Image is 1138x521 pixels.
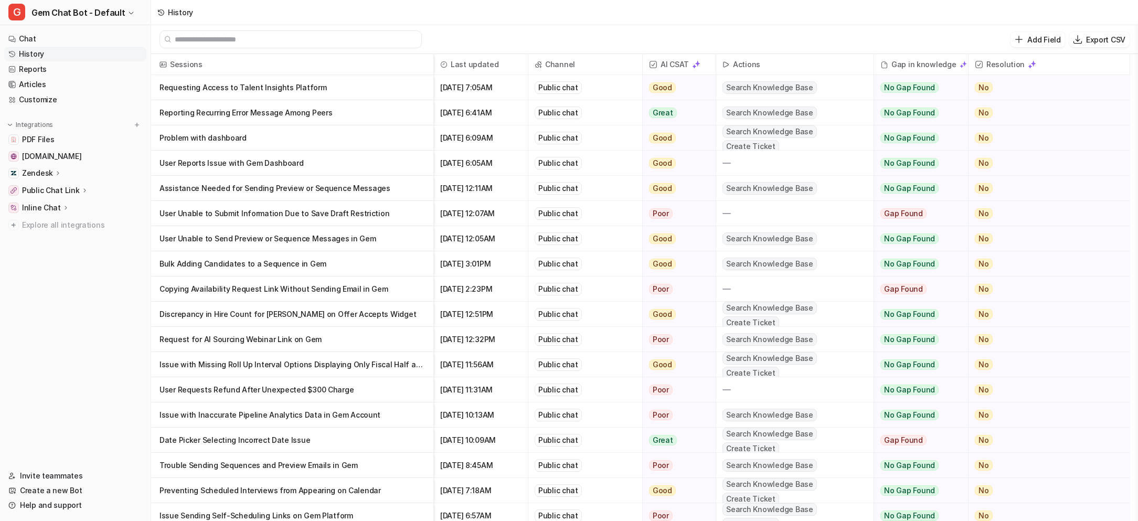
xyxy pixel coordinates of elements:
[22,134,54,145] span: PDF Files
[22,151,81,162] span: [DOMAIN_NAME]
[722,232,817,245] span: Search Knowledge Base
[22,203,61,213] p: Inline Chat
[975,410,993,420] span: No
[649,511,673,521] span: Poor
[643,428,709,453] button: Great
[438,54,524,75] span: Last updated
[535,232,582,245] div: Public chat
[649,158,676,168] span: Good
[643,377,709,402] button: Poor
[535,107,582,119] div: Public chat
[643,75,709,100] button: Good
[438,302,524,327] span: [DATE] 12:51PM
[969,277,1116,302] button: No
[535,258,582,270] div: Public chat
[649,133,676,143] span: Good
[874,277,960,302] button: Gap Found
[438,151,524,176] span: [DATE] 6:05AM
[159,377,425,402] p: User Requests Refund After Unexpected $300 Charge
[969,302,1116,327] button: No
[649,435,677,445] span: Great
[438,327,524,352] span: [DATE] 12:32PM
[649,410,673,420] span: Poor
[159,428,425,453] p: Date Picker Selecting Incorrect Date Issue
[155,54,429,75] span: Sessions
[880,233,939,244] span: No Gap Found
[969,453,1116,478] button: No
[4,77,146,92] a: Articles
[4,120,56,130] button: Integrations
[8,220,19,230] img: explore all integrations
[969,125,1116,151] button: No
[722,478,817,491] span: Search Knowledge Base
[649,385,673,395] span: Poor
[874,302,960,327] button: No Gap Found
[159,201,425,226] p: User Unable to Submit Information Due to Save Draft Restriction
[874,100,960,125] button: No Gap Found
[649,233,676,244] span: Good
[969,327,1116,352] button: No
[535,434,582,446] div: Public chat
[874,251,960,277] button: No Gap Found
[649,284,673,294] span: Poor
[722,503,817,516] span: Search Knowledge Base
[643,478,709,503] button: Good
[159,151,425,176] p: User Reports Issue with Gem Dashboard
[4,92,146,107] a: Customize
[649,485,676,496] span: Good
[649,208,673,219] span: Poor
[168,7,193,18] div: History
[722,258,817,270] span: Search Knowledge Base
[4,218,146,232] a: Explore all integrations
[969,75,1116,100] button: No
[649,359,676,370] span: Good
[880,82,939,93] span: No Gap Found
[880,158,939,168] span: No Gap Found
[438,125,524,151] span: [DATE] 6:09AM
[159,75,425,100] p: Requesting Access to Talent Insights Platform
[643,226,709,251] button: Good
[1011,32,1065,47] button: Add Field
[874,428,960,453] button: Gap Found
[643,100,709,125] button: Great
[722,125,817,138] span: Search Knowledge Base
[4,498,146,513] a: Help and support
[10,170,17,176] img: Zendesk
[969,478,1116,503] button: No
[10,153,17,160] img: status.gem.com
[722,140,779,153] span: Create Ticket
[159,478,425,503] p: Preventing Scheduled Interviews from Appearing on Calendar
[4,149,146,164] a: status.gem.com[DOMAIN_NAME]
[643,402,709,428] button: Poor
[722,302,817,314] span: Search Knowledge Base
[159,100,425,125] p: Reporting Recurring Error Message Among Peers
[975,485,993,496] span: No
[649,334,673,345] span: Poor
[975,208,993,219] span: No
[643,453,709,478] button: Poor
[643,277,709,302] button: Poor
[880,208,927,219] span: Gap Found
[969,201,1116,226] button: No
[874,151,960,176] button: No Gap Found
[722,409,817,421] span: Search Knowledge Base
[22,185,80,196] p: Public Chat Link
[16,121,53,129] p: Integrations
[722,493,779,505] span: Create Ticket
[880,359,939,370] span: No Gap Found
[880,183,939,194] span: No Gap Found
[438,453,524,478] span: [DATE] 8:45AM
[880,410,939,420] span: No Gap Found
[438,75,524,100] span: [DATE] 7:05AM
[975,309,993,320] span: No
[159,125,425,151] p: Problem with dashboard
[643,176,709,201] button: Good
[874,453,960,478] button: No Gap Found
[975,359,993,370] span: No
[975,435,993,445] span: No
[722,428,817,440] span: Search Knowledge Base
[649,183,676,194] span: Good
[969,100,1116,125] button: No
[722,182,817,195] span: Search Knowledge Base
[159,453,425,478] p: Trouble Sending Sequences and Preview Emails in Gem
